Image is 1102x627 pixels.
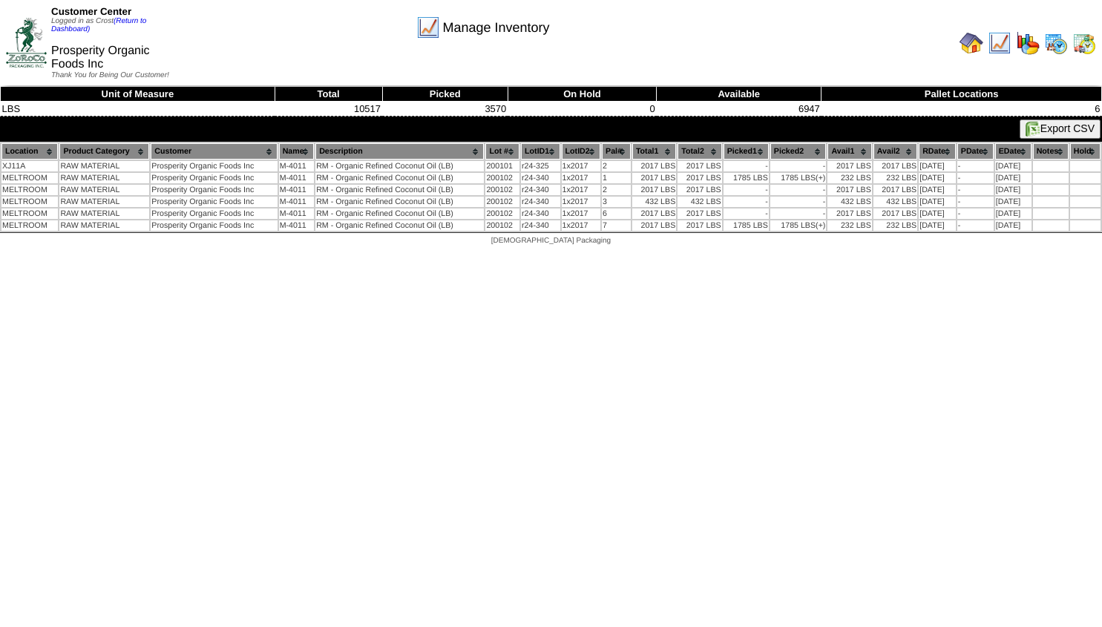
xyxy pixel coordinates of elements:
td: 1x2017 [562,173,601,183]
td: 2017 LBS [873,185,917,195]
td: M-4011 [279,161,314,171]
td: 2017 LBS [632,185,676,195]
td: 2017 LBS [678,161,721,171]
td: M-4011 [279,185,314,195]
td: - [957,220,994,231]
span: Thank You for Being Our Customer! [51,71,169,79]
th: Description [315,143,484,160]
th: Lot # [485,143,519,160]
td: RM - Organic Refined Coconut Oil (LB) [315,161,484,171]
td: 232 LBS [827,173,871,183]
td: 10517 [275,102,382,116]
span: Logged in as Crost [51,17,146,33]
td: RM - Organic Refined Coconut Oil (LB) [315,185,484,195]
td: [DATE] [995,197,1032,207]
td: Prosperity Organic Foods Inc [151,185,277,195]
img: home.gif [960,31,983,55]
td: [DATE] [995,185,1032,195]
td: 1x2017 [562,197,601,207]
th: LotID2 [562,143,601,160]
td: 1x2017 [562,185,601,195]
td: - [770,161,827,171]
th: Total [275,87,382,102]
img: calendarinout.gif [1072,31,1096,55]
td: Prosperity Organic Foods Inc [151,197,277,207]
td: [DATE] [919,209,956,219]
th: Hold [1070,143,1101,160]
td: 2017 LBS [678,220,721,231]
td: RM - Organic Refined Coconut Oil (LB) [315,173,484,183]
td: 2017 LBS [873,209,917,219]
td: RM - Organic Refined Coconut Oil (LB) [315,220,484,231]
th: PDate [957,143,994,160]
td: 3570 [382,102,508,116]
td: r24-340 [521,220,560,231]
td: 2017 LBS [632,209,676,219]
td: RAW MATERIAL [59,185,149,195]
th: EDate [995,143,1032,160]
td: LBS [1,102,275,116]
td: 432 LBS [873,197,917,207]
td: Prosperity Organic Foods Inc [151,161,277,171]
td: - [724,209,769,219]
td: 0 [508,102,656,116]
span: Customer Center [51,6,131,17]
img: line_graph.gif [416,16,440,39]
td: r24-340 [521,185,560,195]
th: Avail2 [873,143,917,160]
img: calendarprod.gif [1044,31,1068,55]
td: 2017 LBS [632,161,676,171]
td: - [957,161,994,171]
th: Pallet Locations [821,87,1102,102]
th: Pal# [602,143,631,160]
th: LotID1 [521,143,560,160]
td: 2017 LBS [632,173,676,183]
td: 1785 LBS [724,173,769,183]
img: graph.gif [1016,31,1040,55]
th: Product Category [59,143,149,160]
td: RAW MATERIAL [59,197,149,207]
th: Unit of Measure [1,87,275,102]
td: M-4011 [279,197,314,207]
td: - [957,173,994,183]
td: 6947 [657,102,821,116]
td: - [724,197,769,207]
img: ZoRoCo_Logo(Green%26Foil)%20jpg.webp [6,18,47,68]
td: Prosperity Organic Foods Inc [151,209,277,219]
td: 1 [602,173,631,183]
td: - [724,161,769,171]
th: Notes [1033,143,1069,160]
button: Export CSV [1020,119,1101,139]
td: 3 [602,197,631,207]
td: r24-340 [521,209,560,219]
th: Total2 [678,143,721,160]
th: Picked [382,87,508,102]
img: line_graph.gif [988,31,1011,55]
td: 2017 LBS [873,161,917,171]
td: 432 LBS [632,197,676,207]
td: 6 [602,209,631,219]
td: 200101 [485,161,519,171]
td: 1x2017 [562,220,601,231]
td: 432 LBS [678,197,721,207]
td: 2017 LBS [678,209,721,219]
td: - [957,209,994,219]
td: 1x2017 [562,161,601,171]
div: (+) [816,221,825,230]
td: r24-340 [521,197,560,207]
td: 2017 LBS [678,185,721,195]
td: MELTROOM [1,173,58,183]
td: [DATE] [919,220,956,231]
th: Customer [151,143,277,160]
th: Location [1,143,58,160]
td: Prosperity Organic Foods Inc [151,173,277,183]
td: r24-325 [521,161,560,171]
td: 1785 LBS [724,220,769,231]
td: 200102 [485,185,519,195]
th: Avail1 [827,143,871,160]
td: 432 LBS [827,197,871,207]
td: - [957,185,994,195]
td: [DATE] [919,173,956,183]
td: 200102 [485,209,519,219]
td: MELTROOM [1,209,58,219]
